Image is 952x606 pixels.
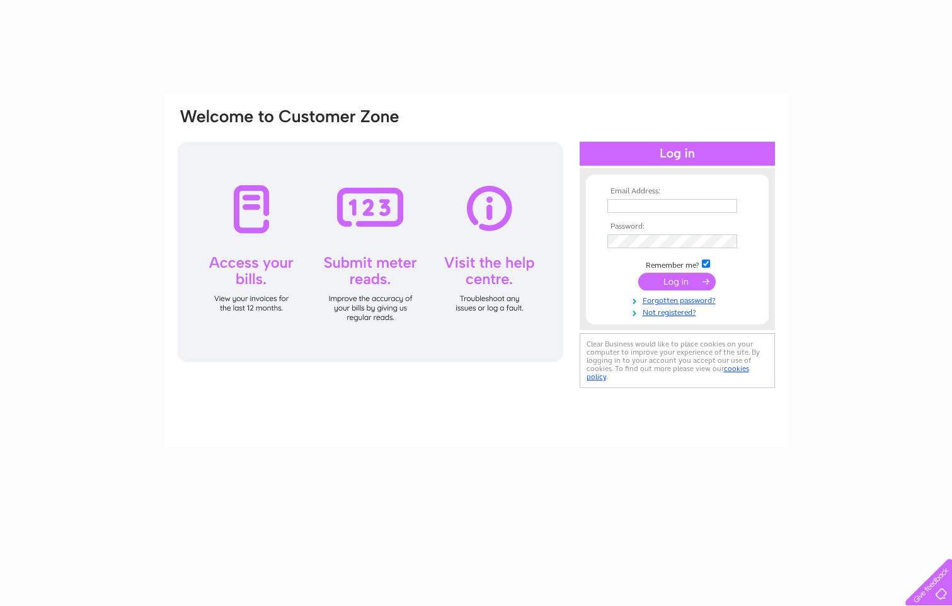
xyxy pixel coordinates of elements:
[638,273,716,290] input: Submit
[580,333,775,388] div: Clear Business would like to place cookies on your computer to improve your experience of the sit...
[604,187,750,196] th: Email Address:
[604,258,750,270] td: Remember me?
[607,306,750,317] a: Not registered?
[607,294,750,306] a: Forgotten password?
[604,222,750,231] th: Password:
[587,364,749,381] a: cookies policy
